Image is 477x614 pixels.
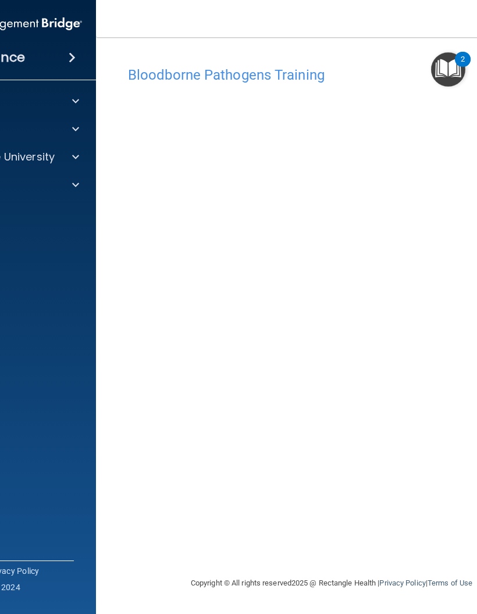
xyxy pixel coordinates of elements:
[431,52,465,87] button: Open Resource Center, 2 new notifications
[428,579,472,587] a: Terms of Use
[379,579,425,587] a: Privacy Policy
[461,59,465,74] div: 2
